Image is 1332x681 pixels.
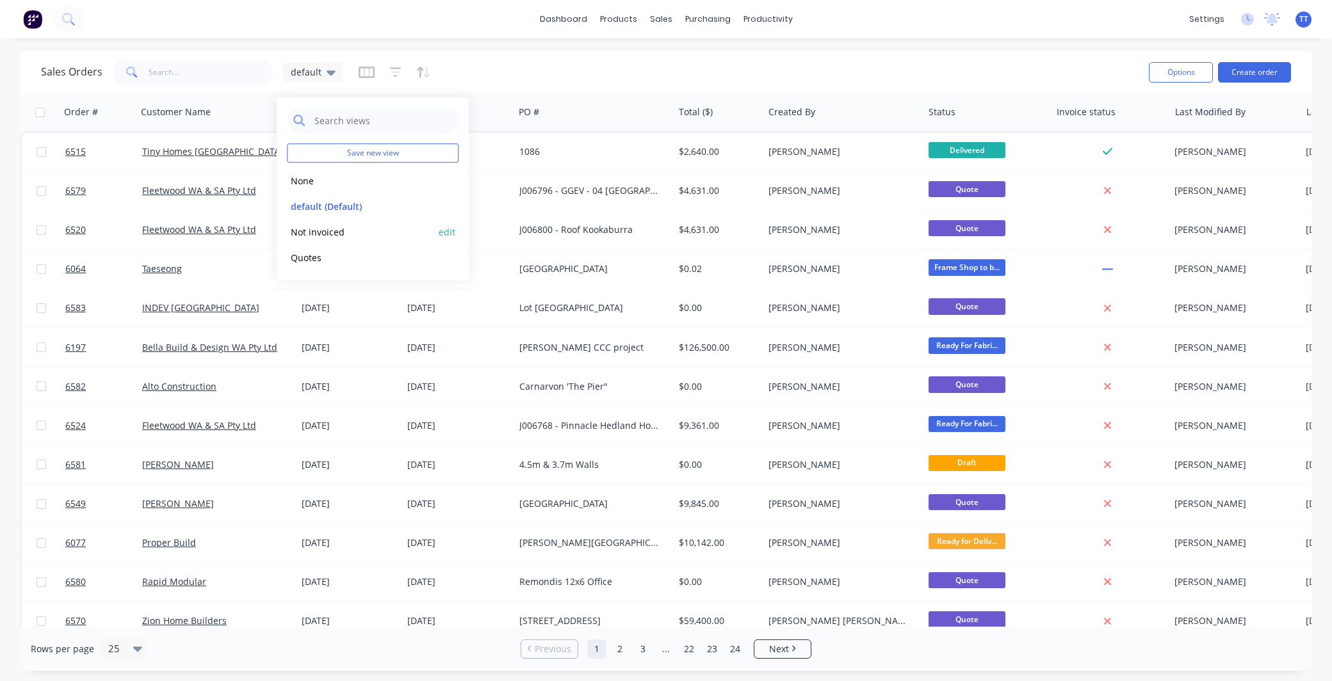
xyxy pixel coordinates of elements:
div: productivity [737,10,799,29]
input: Search... [149,60,273,85]
a: 6581 [65,445,142,484]
span: Delivered [929,142,1005,158]
div: [DATE] [407,341,509,354]
div: [PERSON_NAME] [1174,380,1290,393]
div: [GEOGRAPHIC_DATA] [519,262,662,275]
div: [PERSON_NAME] CCC project [519,341,662,354]
div: [PERSON_NAME] [1174,458,1290,471]
div: Status [929,106,955,118]
span: Next [769,643,789,655]
span: Ready For Fabri... [929,337,1005,353]
div: [DATE] [407,301,509,314]
span: Previous [535,643,571,655]
button: Save new view [287,143,459,163]
div: $10,142.00 [679,536,754,549]
div: [PERSON_NAME] [1174,575,1290,588]
span: 6582 [65,380,86,393]
div: J006800 - Roof Kookaburra [519,223,662,236]
a: 6520 [65,211,142,249]
div: Carnarvon 'The Pier" [519,380,662,393]
span: 6581 [65,458,86,471]
div: [PERSON_NAME] [768,341,911,354]
div: [DATE] [407,458,509,471]
span: Quote [929,376,1005,392]
div: [DATE] [302,497,397,510]
div: [DATE] [407,380,509,393]
div: Total ($) [679,106,713,118]
div: Invoice status [1057,106,1116,118]
div: [PERSON_NAME] [1174,223,1290,236]
div: [PERSON_NAME] [768,458,911,471]
a: Rapid Modular [142,575,206,588]
h1: Sales Orders [41,66,102,78]
a: Page 3 [633,639,653,659]
span: Rows per page [31,643,94,655]
a: Proper Build [142,536,196,549]
a: Page 22 [679,639,699,659]
span: 6064 [65,262,86,275]
div: $9,845.00 [679,497,754,510]
a: Jump forward [656,639,676,659]
a: Page 2 [610,639,629,659]
a: 6197 [65,328,142,367]
div: Customer Name [141,106,211,118]
a: Fleetwood WA & SA Pty Ltd [142,419,256,431]
a: Previous page [521,643,578,655]
span: Draft [929,455,1005,471]
div: [DATE] [302,380,397,393]
span: Quote [929,298,1005,314]
span: 6077 [65,536,86,549]
div: [PERSON_NAME] [768,262,911,275]
img: Factory [23,10,42,29]
a: Page 24 [726,639,745,659]
a: Zion Home Builders [142,614,227,627]
span: 6197 [65,341,86,354]
span: 6524 [65,419,86,432]
a: Next page [754,643,811,655]
button: Quotes [287,250,433,265]
span: 6583 [65,301,86,314]
div: [PERSON_NAME] [768,497,911,510]
div: purchasing [679,10,737,29]
a: Fleetwood WA & SA Pty Ltd [142,184,256,196]
a: Page 23 [703,639,722,659]
a: INDEV [GEOGRAPHIC_DATA] [142,301,259,314]
div: $0.00 [679,575,754,588]
a: 6549 [65,485,142,523]
div: $0.00 [679,301,754,314]
button: default (Default) [287,199,433,214]
a: 6570 [65,602,142,640]
div: [PERSON_NAME] [768,145,911,158]
div: 4.5m & 3.7m Walls [519,458,662,471]
div: [PERSON_NAME] [1174,301,1290,314]
div: Last Modified By [1175,106,1246,118]
div: [DATE] [407,536,509,549]
span: 6580 [65,575,86,588]
button: Create order [1218,62,1291,83]
a: Bella Build & Design WA Pty Ltd [142,341,277,353]
div: [DATE] [407,419,509,432]
span: Ready For Fabri... [929,416,1005,432]
div: settings [1183,10,1231,29]
div: [PERSON_NAME][GEOGRAPHIC_DATA] [519,536,662,549]
a: 6515 [65,132,142,171]
span: 6570 [65,614,86,627]
div: [DATE] [302,458,397,471]
div: [DATE] [302,536,397,549]
div: J006796 - GGEV - 04 [GEOGRAPHIC_DATA] [519,184,662,197]
div: Lot [GEOGRAPHIC_DATA] [519,301,662,314]
span: TT [1299,13,1308,25]
div: Created By [768,106,815,118]
div: [DATE] [407,497,509,510]
a: Alto Construction [142,380,216,392]
div: [PERSON_NAME] [1174,262,1290,275]
div: [STREET_ADDRESS] [519,614,662,627]
a: Page 1 is your current page [587,639,606,659]
div: [DATE] [302,614,397,627]
div: $4,631.00 [679,223,754,236]
div: [PERSON_NAME] [1174,419,1290,432]
a: 6579 [65,172,142,210]
div: [PERSON_NAME] [768,536,911,549]
div: $59,400.00 [679,614,754,627]
a: dashboard [533,10,594,29]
